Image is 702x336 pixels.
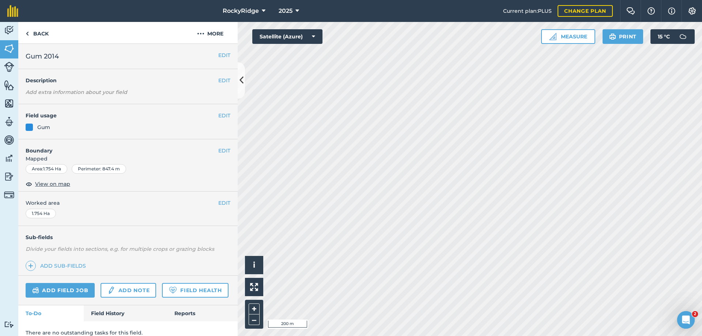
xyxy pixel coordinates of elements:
[162,283,228,298] a: Field Health
[658,29,670,44] span: 15 ° C
[26,199,230,207] span: Worked area
[26,164,67,174] div: Area : 1.754 Ha
[18,139,218,155] h4: Boundary
[677,311,695,329] iframe: Intercom live chat
[250,283,258,291] img: Four arrows, one pointing top left, one top right, one bottom right and the last bottom left
[558,5,613,17] a: Change plan
[279,7,292,15] span: 2025
[4,153,14,164] img: svg+xml;base64,PD94bWwgdmVyc2lvbj0iMS4wIiBlbmNvZGluZz0idXRmLTgiPz4KPCEtLSBHZW5lcmF0b3I6IEFkb2JlIE...
[4,321,14,328] img: svg+xml;base64,PD94bWwgdmVyc2lvbj0iMS4wIiBlbmNvZGluZz0idXRmLTgiPz4KPCEtLSBHZW5lcmF0b3I6IEFkb2JlIE...
[28,261,33,270] img: svg+xml;base64,PHN2ZyB4bWxucz0iaHR0cDovL3d3dy53My5vcmcvMjAwMC9zdmciIHdpZHRoPSIxNCIgaGVpZ2h0PSIyNC...
[72,164,126,174] div: Perimeter : 847.4 m
[650,29,695,44] button: 15 °C
[26,29,29,38] img: svg+xml;base64,PHN2ZyB4bWxucz0iaHR0cDovL3d3dy53My5vcmcvMjAwMC9zdmciIHdpZHRoPSI5IiBoZWlnaHQ9IjI0Ii...
[549,33,556,40] img: Ruler icon
[609,32,616,41] img: svg+xml;base64,PHN2ZyB4bWxucz0iaHR0cDovL3d3dy53My5vcmcvMjAwMC9zdmciIHdpZHRoPSIxOSIgaGVpZ2h0PSIyNC...
[18,233,238,241] h4: Sub-fields
[626,7,635,15] img: Two speech bubbles overlapping with the left bubble in the forefront
[218,112,230,120] button: EDIT
[4,135,14,146] img: svg+xml;base64,PD94bWwgdmVyc2lvbj0iMS4wIiBlbmNvZGluZz0idXRmLTgiPz4KPCEtLSBHZW5lcmF0b3I6IEFkb2JlIE...
[218,51,230,59] button: EDIT
[101,283,156,298] a: Add note
[26,76,230,84] h4: Description
[692,311,698,317] span: 2
[26,180,70,188] button: View on map
[4,190,14,200] img: svg+xml;base64,PD94bWwgdmVyc2lvbj0iMS4wIiBlbmNvZGluZz0idXRmLTgiPz4KPCEtLSBHZW5lcmF0b3I6IEFkb2JlIE...
[26,261,89,271] a: Add sub-fields
[252,29,322,44] button: Satellite (Azure)
[688,7,697,15] img: A cog icon
[167,305,238,321] a: Reports
[218,147,230,155] button: EDIT
[26,209,56,218] div: 1.754 Ha
[668,7,675,15] img: svg+xml;base64,PHN2ZyB4bWxucz0iaHR0cDovL3d3dy53My5vcmcvMjAwMC9zdmciIHdpZHRoPSIxNyIgaGVpZ2h0PSIxNy...
[676,29,690,44] img: svg+xml;base64,PD94bWwgdmVyc2lvbj0iMS4wIiBlbmNvZGluZz0idXRmLTgiPz4KPCEtLSBHZW5lcmF0b3I6IEFkb2JlIE...
[503,7,552,15] span: Current plan : PLUS
[26,246,214,252] em: Divide your fields into sections, e.g. for multiple crops or grazing blocks
[4,171,14,182] img: svg+xml;base64,PD94bWwgdmVyc2lvbj0iMS4wIiBlbmNvZGluZz0idXRmLTgiPz4KPCEtLSBHZW5lcmF0b3I6IEFkb2JlIE...
[4,43,14,54] img: svg+xml;base64,PHN2ZyB4bWxucz0iaHR0cDovL3d3dy53My5vcmcvMjAwMC9zdmciIHdpZHRoPSI1NiIgaGVpZ2h0PSI2MC...
[18,155,238,163] span: Mapped
[4,116,14,127] img: svg+xml;base64,PD94bWwgdmVyc2lvbj0iMS4wIiBlbmNvZGluZz0idXRmLTgiPz4KPCEtLSBHZW5lcmF0b3I6IEFkb2JlIE...
[249,303,260,314] button: +
[7,5,18,17] img: fieldmargin Logo
[18,305,84,321] a: To-Do
[197,29,204,38] img: svg+xml;base64,PHN2ZyB4bWxucz0iaHR0cDovL3d3dy53My5vcmcvMjAwMC9zdmciIHdpZHRoPSIyMCIgaGVpZ2h0PSIyNC...
[218,76,230,84] button: EDIT
[4,80,14,91] img: svg+xml;base64,PHN2ZyB4bWxucz0iaHR0cDovL3d3dy53My5vcmcvMjAwMC9zdmciIHdpZHRoPSI1NiIgaGVpZ2h0PSI2MC...
[26,112,218,120] h4: Field usage
[4,98,14,109] img: svg+xml;base64,PHN2ZyB4bWxucz0iaHR0cDovL3d3dy53My5vcmcvMjAwMC9zdmciIHdpZHRoPSI1NiIgaGVpZ2h0PSI2MC...
[26,283,95,298] a: Add field job
[84,305,167,321] a: Field History
[245,256,263,274] button: i
[32,286,39,295] img: svg+xml;base64,PD94bWwgdmVyc2lvbj0iMS4wIiBlbmNvZGluZz0idXRmLTgiPz4KPCEtLSBHZW5lcmF0b3I6IEFkb2JlIE...
[4,25,14,36] img: svg+xml;base64,PD94bWwgdmVyc2lvbj0iMS4wIiBlbmNvZGluZz0idXRmLTgiPz4KPCEtLSBHZW5lcmF0b3I6IEFkb2JlIE...
[223,7,259,15] span: RockyRidge
[647,7,656,15] img: A question mark icon
[253,260,255,269] span: i
[35,180,70,188] span: View on map
[603,29,643,44] button: Print
[26,51,59,61] span: Gum 2014
[107,286,115,295] img: svg+xml;base64,PD94bWwgdmVyc2lvbj0iMS4wIiBlbmNvZGluZz0idXRmLTgiPz4KPCEtLSBHZW5lcmF0b3I6IEFkb2JlIE...
[4,62,14,72] img: svg+xml;base64,PD94bWwgdmVyc2lvbj0iMS4wIiBlbmNvZGluZz0idXRmLTgiPz4KPCEtLSBHZW5lcmF0b3I6IEFkb2JlIE...
[37,123,50,131] div: Gum
[541,29,595,44] button: Measure
[26,180,32,188] img: svg+xml;base64,PHN2ZyB4bWxucz0iaHR0cDovL3d3dy53My5vcmcvMjAwMC9zdmciIHdpZHRoPSIxOCIgaGVpZ2h0PSIyNC...
[249,314,260,325] button: –
[18,22,56,44] a: Back
[26,89,127,95] em: Add extra information about your field
[183,22,238,44] button: More
[218,199,230,207] button: EDIT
